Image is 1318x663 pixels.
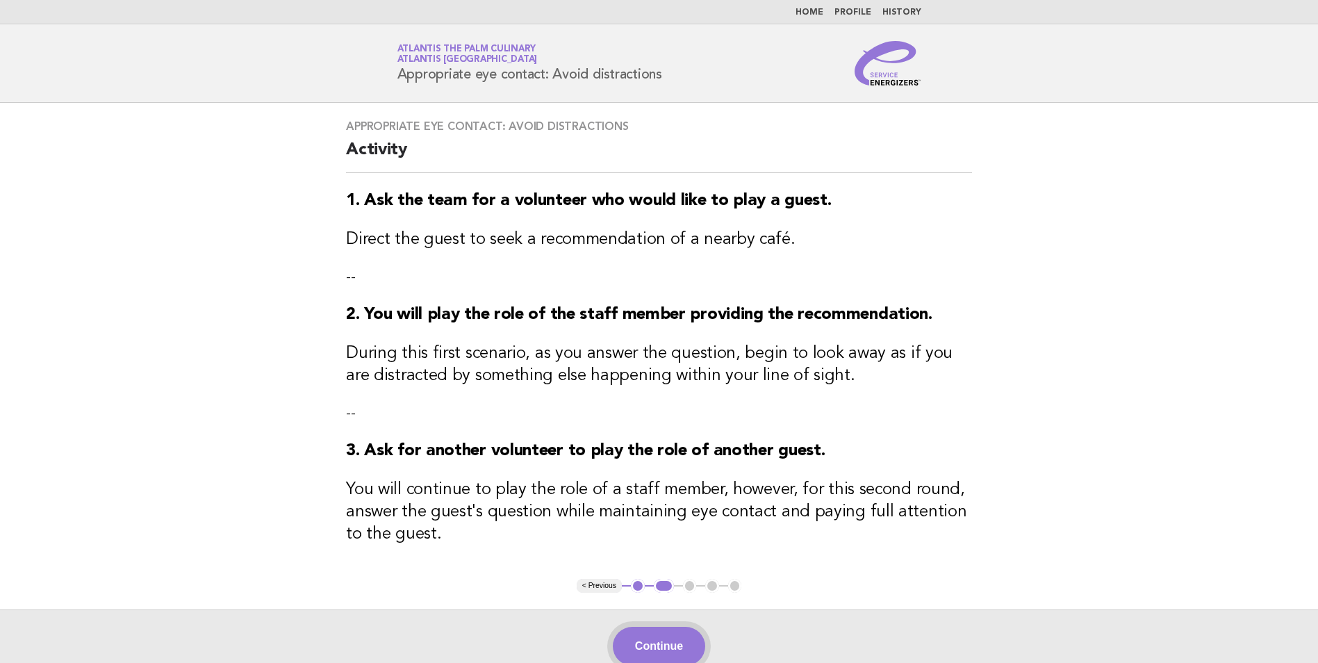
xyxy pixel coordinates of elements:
[346,120,972,133] h3: Appropriate eye contact: Avoid distractions
[654,579,674,593] button: 2
[397,45,662,81] h1: Appropriate eye contact: Avoid distractions
[346,268,972,287] p: --
[834,8,871,17] a: Profile
[346,443,825,459] strong: 3. Ask for another volunteer to play the role of another guest.
[397,56,538,65] span: Atlantis [GEOGRAPHIC_DATA]
[882,8,921,17] a: History
[346,306,932,323] strong: 2. You will play the role of the staff member providing the recommendation.
[796,8,823,17] a: Home
[346,139,972,173] h2: Activity
[631,579,645,593] button: 1
[346,343,972,387] h3: During this first scenario, as you answer the question, begin to look away as if you are distract...
[346,229,972,251] h3: Direct the guest to seek a recommendation of a nearby café.
[855,41,921,85] img: Service Energizers
[346,404,972,423] p: --
[577,579,622,593] button: < Previous
[346,193,831,209] strong: 1. Ask the team for a volunteer who would like to play a guest.
[346,479,972,546] h3: You will continue to play the role of a staff member, however, for this second round, answer the ...
[397,44,538,64] a: Atlantis The Palm CulinaryAtlantis [GEOGRAPHIC_DATA]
